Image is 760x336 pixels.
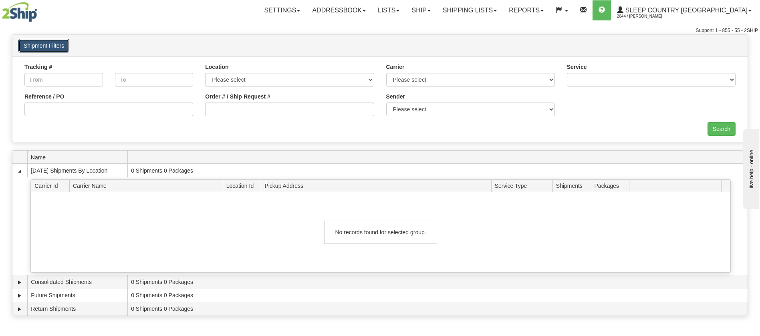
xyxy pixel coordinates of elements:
div: Support: 1 - 855 - 55 - 2SHIP [2,27,758,34]
span: 2044 / [PERSON_NAME] [617,12,677,20]
label: Order # / Ship Request # [205,93,270,101]
div: No records found for selected group. [324,221,437,244]
td: [DATE] Shipments By Location [27,164,127,177]
span: Packages [595,179,629,192]
a: Addressbook [306,0,372,20]
a: Expand [16,292,24,300]
a: Expand [16,305,24,313]
label: Location [205,63,228,71]
td: 0 Shipments 0 Packages [127,289,748,302]
a: Reports [503,0,550,20]
label: Service [567,63,587,71]
span: Pickup Address [264,179,491,192]
input: Search [708,122,736,136]
span: Carrier Name [73,179,223,192]
label: Reference / PO [24,93,65,101]
img: logo2044.jpg [2,2,37,22]
span: Shipments [556,179,591,192]
span: Location Id [226,179,261,192]
span: Service Type [495,179,553,192]
span: Carrier Id [34,179,69,192]
span: Name [31,151,127,163]
iframe: chat widget [742,127,759,209]
a: Lists [372,0,405,20]
a: Settings [258,0,306,20]
a: Expand [16,278,24,286]
td: Consolidated Shipments [27,275,127,289]
button: Shipment Filters [18,39,69,52]
a: Ship [405,0,436,20]
input: From [24,73,103,87]
td: Return Shipments [27,302,127,316]
div: live help - online [6,7,74,13]
td: Future Shipments [27,289,127,302]
td: 0 Shipments 0 Packages [127,275,748,289]
td: 0 Shipments 0 Packages [127,164,748,177]
td: 0 Shipments 0 Packages [127,302,748,316]
input: To [115,73,194,87]
a: Sleep Country [GEOGRAPHIC_DATA] 2044 / [PERSON_NAME] [611,0,758,20]
label: Tracking # [24,63,52,71]
label: Sender [386,93,405,101]
span: Sleep Country [GEOGRAPHIC_DATA] [623,7,748,14]
a: Shipping lists [437,0,503,20]
a: Collapse [16,167,24,175]
label: Carrier [386,63,405,71]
